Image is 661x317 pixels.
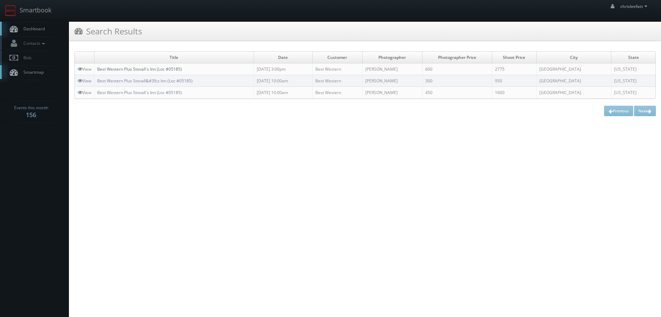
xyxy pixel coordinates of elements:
td: [GEOGRAPHIC_DATA] [536,75,611,87]
a: Best Western Plus Stovall's Inn (Loc #05185) [97,90,182,95]
td: Best Western [312,63,362,75]
a: View [78,90,91,95]
strong: 156 [26,111,36,119]
td: City [536,52,611,63]
td: Date [254,52,312,63]
td: 2775 [492,63,536,75]
span: Smartmap [20,69,44,75]
td: Best Western [312,87,362,99]
td: State [611,52,655,63]
img: smartbook-logo.png [5,5,16,16]
td: [DATE] 3:00pm [254,63,312,75]
td: [PERSON_NAME] [362,75,423,87]
h3: Search Results [74,25,142,37]
td: [PERSON_NAME] [362,63,423,75]
td: 450 [423,87,492,99]
td: Title [94,52,254,63]
td: Photographer [362,52,423,63]
td: [US_STATE] [611,75,655,87]
td: 950 [492,75,536,87]
span: Contacts [20,40,47,46]
td: Best Western [312,75,362,87]
td: [US_STATE] [611,63,655,75]
span: Dashboard [20,26,45,32]
span: Events this month [14,104,48,111]
a: Best Western Plus Stovall's Inn (Loc #05185) [97,66,182,72]
td: [DATE] 10:00am [254,87,312,99]
span: Bids [20,55,32,61]
td: [DATE] 10:00am [254,75,312,87]
a: View [78,78,91,84]
td: [US_STATE] [611,87,655,99]
td: [GEOGRAPHIC_DATA] [536,87,611,99]
td: Shoot Price [492,52,536,63]
td: [GEOGRAPHIC_DATA] [536,63,611,75]
td: 300 [423,75,492,87]
td: 1600 [492,87,536,99]
a: View [78,66,91,72]
td: Photographer Price [423,52,492,63]
td: 600 [423,63,492,75]
td: Customer [312,52,362,63]
a: Best Western Plus Stovall&#39;s Inn (Loc #05185) [97,78,193,84]
span: chrisleefatt [620,3,649,9]
td: [PERSON_NAME] [362,87,423,99]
